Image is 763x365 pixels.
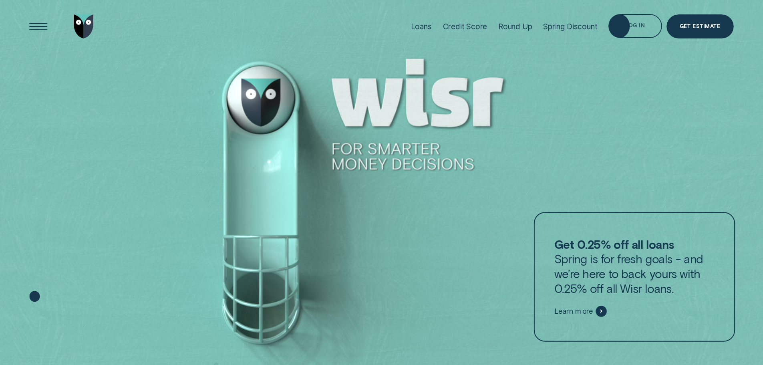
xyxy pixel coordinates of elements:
a: Get 0.25% off all loansSpring is for fresh goals - and we’re here to back yours with 0.25% off al... [534,212,735,341]
span: Learn more [554,307,593,316]
button: Log in [608,14,662,38]
div: Spring Discount [543,22,597,31]
img: Wisr [74,14,94,38]
button: Open Menu [26,14,50,38]
strong: Get 0.25% off all loans [554,237,674,251]
div: Loans [411,22,432,31]
div: Round Up [498,22,532,31]
p: Spring is for fresh goals - and we’re here to back yours with 0.25% off all Wisr loans. [554,237,715,296]
div: Credit Score [443,22,487,31]
a: Get Estimate [666,14,734,38]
